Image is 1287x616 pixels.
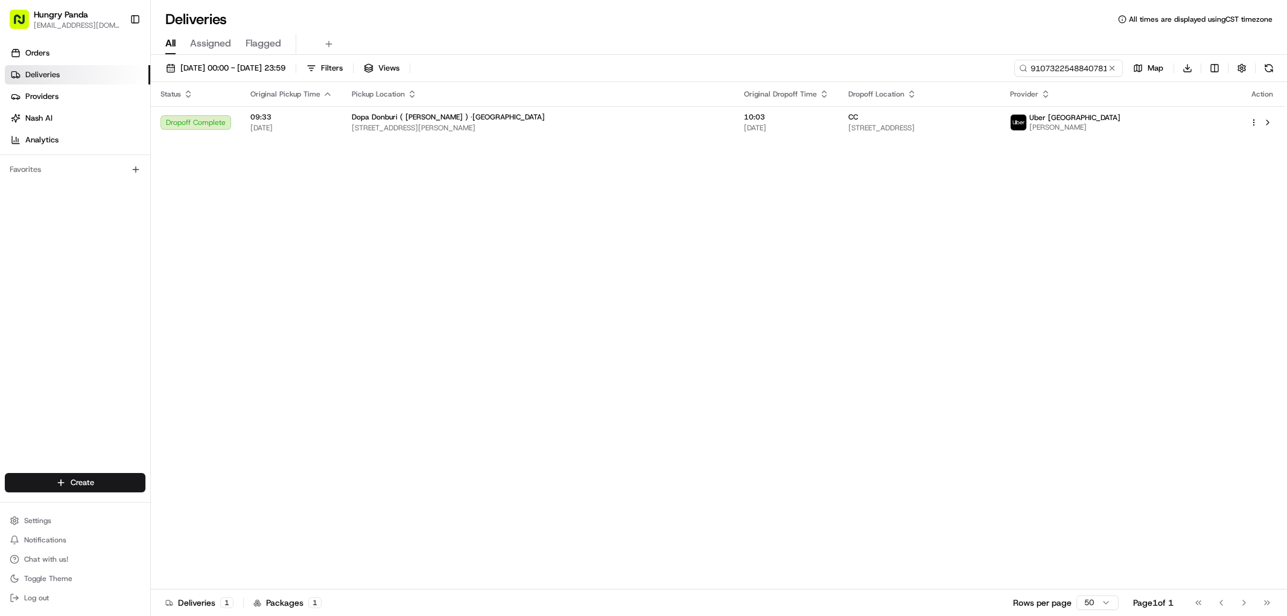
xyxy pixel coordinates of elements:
[5,589,145,606] button: Log out
[165,597,234,609] div: Deliveries
[1029,122,1120,132] span: [PERSON_NAME]
[34,8,88,21] button: Hungry Panda
[352,112,545,122] span: Dopa Donburi ( [PERSON_NAME] ) ·[GEOGRAPHIC_DATA]
[5,570,145,587] button: Toggle Theme
[24,554,68,564] span: Chat with us!
[71,477,94,488] span: Create
[5,43,150,63] a: Orders
[5,109,150,128] a: Nash AI
[848,112,858,122] span: CC
[250,123,332,133] span: [DATE]
[1013,597,1072,609] p: Rows per page
[358,60,405,77] button: Views
[308,597,322,608] div: 1
[180,63,285,74] span: [DATE] 00:00 - [DATE] 23:59
[25,135,59,145] span: Analytics
[25,69,60,80] span: Deliveries
[5,5,125,34] button: Hungry Panda[EMAIL_ADDRESS][DOMAIN_NAME]
[25,113,52,124] span: Nash AI
[190,36,231,51] span: Assigned
[1011,115,1026,130] img: uber-new-logo.jpeg
[744,123,829,133] span: [DATE]
[848,123,991,133] span: [STREET_ADDRESS]
[1250,89,1275,99] div: Action
[160,60,291,77] button: [DATE] 00:00 - [DATE] 23:59
[1014,60,1123,77] input: Type to search
[1148,63,1163,74] span: Map
[165,10,227,29] h1: Deliveries
[5,130,150,150] a: Analytics
[24,574,72,583] span: Toggle Theme
[1260,60,1277,77] button: Refresh
[378,63,399,74] span: Views
[24,516,51,526] span: Settings
[5,473,145,492] button: Create
[250,112,332,122] span: 09:33
[34,21,120,30] button: [EMAIL_ADDRESS][DOMAIN_NAME]
[1029,113,1120,122] span: Uber [GEOGRAPHIC_DATA]
[1129,14,1273,24] span: All times are displayed using CST timezone
[250,89,320,99] span: Original Pickup Time
[352,89,405,99] span: Pickup Location
[5,551,145,568] button: Chat with us!
[25,91,59,102] span: Providers
[246,36,281,51] span: Flagged
[165,36,176,51] span: All
[848,89,904,99] span: Dropoff Location
[5,87,150,106] a: Providers
[744,112,829,122] span: 10:03
[5,65,150,84] a: Deliveries
[220,597,234,608] div: 1
[24,535,66,545] span: Notifications
[160,89,181,99] span: Status
[1128,60,1169,77] button: Map
[744,89,817,99] span: Original Dropoff Time
[253,597,322,609] div: Packages
[5,160,145,179] div: Favorites
[5,512,145,529] button: Settings
[321,63,343,74] span: Filters
[1010,89,1038,99] span: Provider
[1133,597,1174,609] div: Page 1 of 1
[25,48,49,59] span: Orders
[5,532,145,548] button: Notifications
[352,123,725,133] span: [STREET_ADDRESS][PERSON_NAME]
[301,60,348,77] button: Filters
[24,593,49,603] span: Log out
